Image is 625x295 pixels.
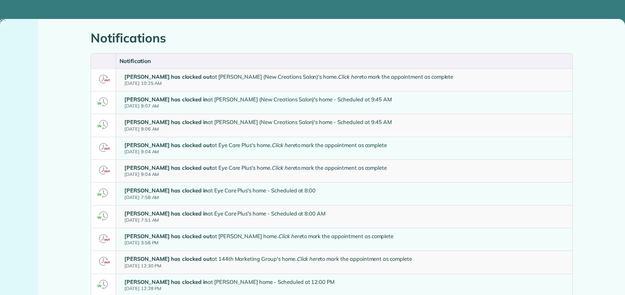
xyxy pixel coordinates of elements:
a: [PERSON_NAME] has clocked outat [PERSON_NAME] (New Creations Salon)'s home.Click hereto mark the ... [116,69,572,91]
small: [DATE] 7:51 AM [124,217,325,224]
div: at [PERSON_NAME] home. to mark the appointment as complete [124,232,393,246]
em: Click here [272,164,295,171]
div: at Eye Care Plus's home. to mark the appointment as complete [124,141,387,155]
em: Click here [297,255,321,262]
div: at [PERSON_NAME] (New Creations Salon)'s home - Scheduled at 9:45 AM [124,96,392,110]
strong: [PERSON_NAME] has clocked in [124,96,208,103]
strong: [PERSON_NAME] has clocked out [124,233,212,239]
div: at [PERSON_NAME] (New Creations Salon)'s home. to mark the appointment as complete [124,73,453,87]
small: [DATE] 9:04 AM [124,149,387,155]
strong: [PERSON_NAME] has clocked out [124,164,212,171]
small: [DATE] 9:04 AM [124,171,387,178]
strong: [PERSON_NAME] has clocked out [124,73,212,80]
th: Notification [116,54,572,68]
small: [DATE] 7:58 AM [124,194,316,201]
small: [DATE] 12:28 PM [124,286,335,292]
strong: [PERSON_NAME] has clocked in [124,279,208,285]
em: Click here [278,233,302,239]
em: Click here [338,73,362,80]
div: at 144th Marketing Group's home. to mark the appointment as complete [124,255,412,269]
a: [PERSON_NAME] has clocked inat [PERSON_NAME] (New Creations Salon)'s home - Scheduled at 9:45 AM[... [116,114,572,136]
small: [DATE] 9:07 AM [124,103,392,110]
div: at Eye Care Plus's home - Scheduled at 8:00 AM [124,210,325,224]
div: at [PERSON_NAME] (New Creations Salon)'s home - Scheduled at 9:45 AM [124,118,392,132]
h1: Notifications [91,31,573,45]
strong: [PERSON_NAME] has clocked out [124,255,212,262]
a: [PERSON_NAME] has clocked outat Eye Care Plus's home.Click hereto mark the appointment as complet... [116,160,572,182]
a: [PERSON_NAME] has clocked inat Eye Care Plus's home - Scheduled at 8:00 AM[DATE] 7:51 AM [116,206,572,228]
div: at Eye Care Plus's home. to mark the appointment as complete [124,164,387,178]
strong: [PERSON_NAME] has clocked out [124,142,212,148]
small: [DATE] 9:06 AM [124,126,392,133]
strong: [PERSON_NAME] has clocked in [124,187,208,194]
a: [PERSON_NAME] has clocked inat Eye Care Plus's home - Scheduled at 8:00[DATE] 7:58 AM [116,183,572,205]
small: [DATE] 12:30 PM [124,263,412,269]
div: at Eye Care Plus's home - Scheduled at 8:00 [124,187,316,201]
em: Click here [272,142,295,148]
strong: [PERSON_NAME] has clocked in [124,210,208,217]
a: [PERSON_NAME] has clocked outat Eye Care Plus's home.Click hereto mark the appointment as complet... [116,137,572,159]
small: [DATE] 3:56 PM [124,240,393,246]
div: at [PERSON_NAME] home - Scheduled at 12:00 PM [124,278,335,292]
a: [PERSON_NAME] has clocked outat 144th Marketing Group's home.Click hereto mark the appointment as... [116,251,572,273]
strong: [PERSON_NAME] has clocked in [124,119,208,125]
a: [PERSON_NAME] has clocked outat [PERSON_NAME] home.Click hereto mark the appointment as complete[... [116,228,572,251]
a: [PERSON_NAME] has clocked inat [PERSON_NAME] (New Creations Salon)'s home - Scheduled at 9:45 AM[... [116,91,572,114]
small: [DATE] 10:25 AM [124,80,453,87]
